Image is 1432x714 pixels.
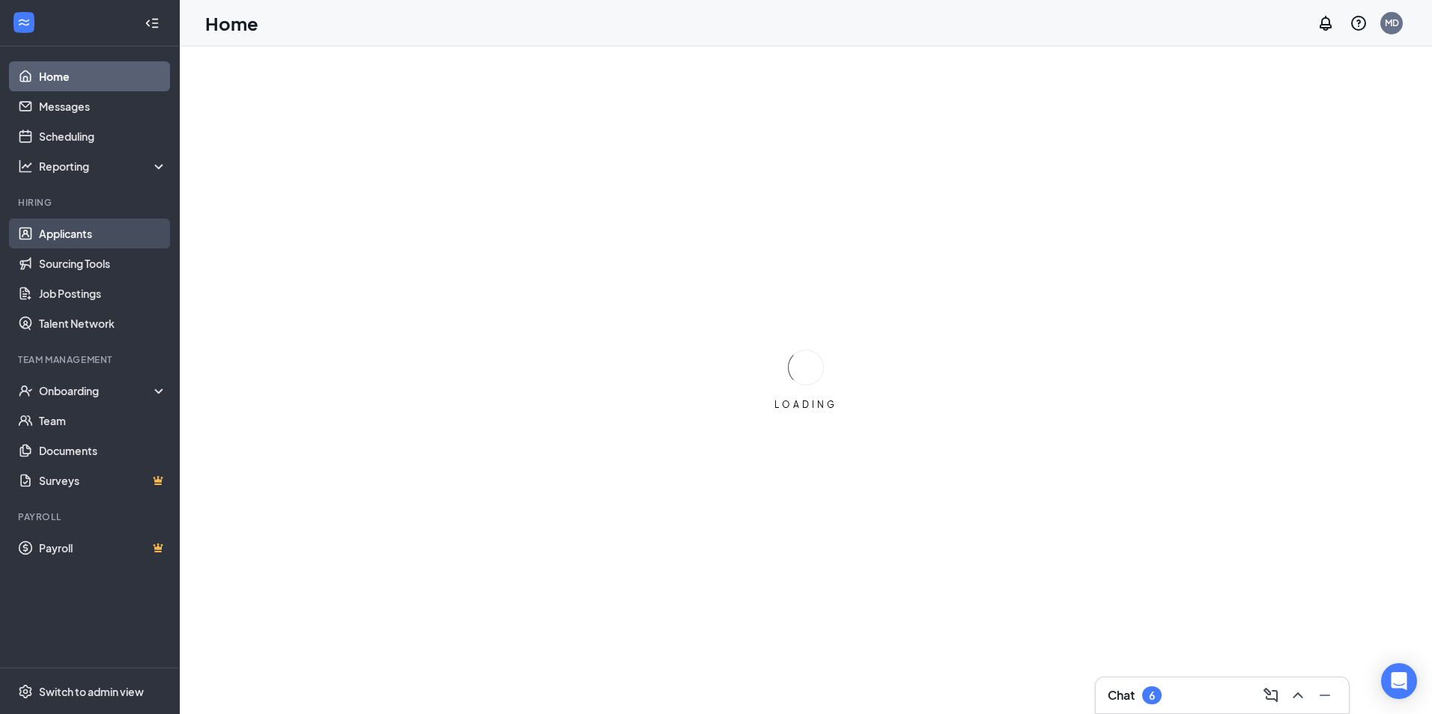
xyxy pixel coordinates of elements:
svg: QuestionInfo [1350,14,1368,32]
a: Documents [39,436,167,466]
svg: ChevronUp [1289,686,1307,704]
a: Messages [39,91,167,121]
a: Sourcing Tools [39,248,167,278]
a: Home [39,61,167,91]
h1: Home [205,10,258,36]
div: 6 [1149,689,1155,702]
div: Switch to admin view [39,684,144,699]
button: Minimize [1313,683,1337,707]
div: Team Management [18,353,164,366]
a: PayrollCrown [39,533,167,563]
svg: Analysis [18,159,33,174]
div: Reporting [39,159,168,174]
div: MD [1385,16,1399,29]
a: Talent Network [39,308,167,338]
a: Applicants [39,219,167,248]
div: LOADING [768,398,843,411]
button: ComposeMessage [1259,683,1283,707]
button: ChevronUp [1286,683,1310,707]
svg: ComposeMessage [1262,686,1280,704]
svg: Minimize [1316,686,1334,704]
a: Team [39,406,167,436]
a: Scheduling [39,121,167,151]
div: Hiring [18,196,164,209]
a: SurveysCrown [39,466,167,495]
svg: Collapse [145,16,160,31]
svg: UserCheck [18,383,33,398]
svg: Settings [18,684,33,699]
h3: Chat [1108,687,1135,704]
div: Open Intercom Messenger [1381,663,1417,699]
div: Payroll [18,510,164,523]
a: Job Postings [39,278,167,308]
svg: WorkstreamLogo [16,15,31,30]
svg: Notifications [1317,14,1335,32]
div: Onboarding [39,383,154,398]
